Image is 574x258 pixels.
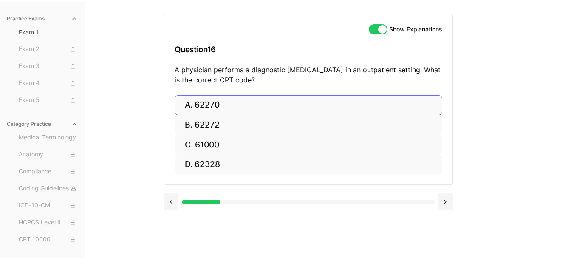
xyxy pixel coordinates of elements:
p: A physician performs a diagnostic [MEDICAL_DATA] in an outpatient setting. What is the correct CP... [175,65,442,85]
span: HCPCS Level II [19,218,78,227]
button: B. 62272 [175,115,442,135]
button: HCPCS Level II [15,216,81,230]
span: Compliance [19,167,78,176]
span: Anatomy [19,150,78,159]
button: ICD-10-CM [15,199,81,213]
button: Practice Exams [3,12,81,26]
button: D. 62328 [175,155,442,175]
button: Medical Terminology [15,131,81,145]
button: CPT 10000 [15,233,81,247]
button: Exam 1 [15,26,81,39]
label: Show Explanations [389,26,442,32]
button: Exam 5 [15,94,81,107]
span: Exam 1 [19,28,78,37]
button: Exam 2 [15,43,81,56]
span: Medical Terminology [19,133,78,142]
button: Anatomy [15,148,81,162]
span: CPT 10000 [19,235,78,244]
span: Exam 3 [19,62,78,71]
span: Exam 2 [19,45,78,54]
button: Coding Guidelines [15,182,81,196]
button: C. 61000 [175,135,442,155]
span: Exam 4 [19,79,78,88]
button: Exam 3 [15,60,81,73]
span: Exam 5 [19,96,78,105]
button: A. 62270 [175,95,442,115]
span: Coding Guidelines [19,184,78,193]
h3: Question 16 [175,37,442,62]
span: ICD-10-CM [19,201,78,210]
button: Category Practice [3,117,81,131]
button: Compliance [15,165,81,179]
button: Exam 4 [15,77,81,90]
